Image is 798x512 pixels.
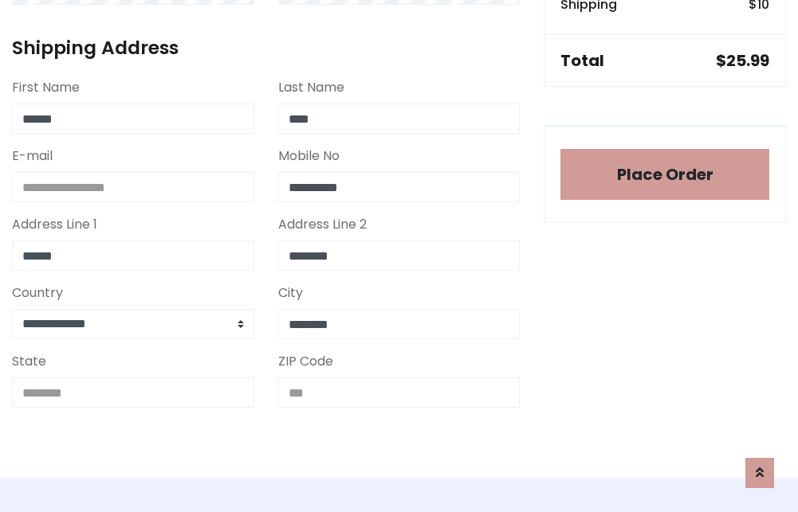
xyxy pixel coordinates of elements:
[278,352,333,371] label: ZIP Code
[560,149,769,200] button: Place Order
[12,37,520,59] h4: Shipping Address
[726,49,769,72] span: 25.99
[12,78,80,97] label: First Name
[12,283,63,303] label: Country
[716,51,769,70] h5: $
[12,215,97,234] label: Address Line 1
[278,283,303,303] label: City
[278,78,344,97] label: Last Name
[278,147,340,166] label: Mobile No
[12,352,46,371] label: State
[560,51,604,70] h5: Total
[278,215,367,234] label: Address Line 2
[12,147,53,166] label: E-mail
